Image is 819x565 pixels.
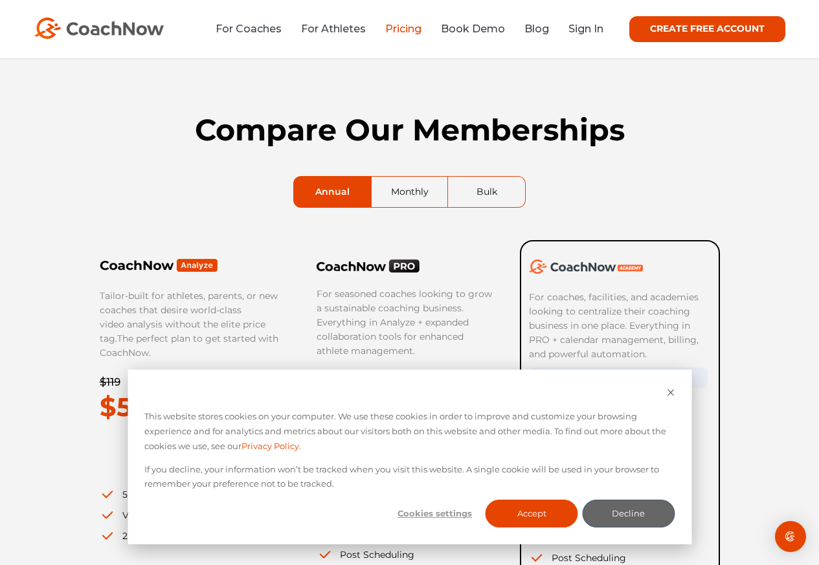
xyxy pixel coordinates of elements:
[529,530,708,544] li: MultiCam
[317,259,420,273] img: CoachNow PRO Logo Black
[775,521,806,552] div: Open Intercom Messenger
[144,462,675,492] p: If you decline, your information won’t be tracked when you visit this website. A single cookie wi...
[100,376,120,388] del: $119
[100,258,218,272] img: Frame
[216,23,282,35] a: For Coaches
[317,287,495,358] p: For seasoned coaches looking to grow a sustainable coaching business. Everything in Analyze + exp...
[301,23,366,35] a: For Athletes
[144,409,675,453] p: This website stores cookies on your computer. We use these cookies in order to improve and custom...
[441,23,505,35] a: Book Demo
[317,548,496,562] li: Post Scheduling
[529,291,701,360] span: For coaches, facilities, and academies looking to centralize their coaching business in one place...
[294,177,371,207] a: Annual
[100,487,279,502] li: 5 Spaces & Groups
[666,386,675,401] button: Dismiss cookie banner
[100,443,262,471] iframe: Embedded CTA
[100,333,278,359] span: The perfect plan to get started with CoachNow.
[372,177,448,207] a: Monthly
[241,439,299,454] a: Privacy Policy
[582,500,675,527] button: Decline
[388,500,481,527] button: Cookies settings
[385,23,421,35] a: Pricing
[34,17,164,39] img: CoachNow Logo
[99,113,721,148] h1: Compare Our Memberships
[486,500,578,527] button: Accept
[529,260,643,274] img: CoachNow Academy Logo
[100,508,279,522] li: Video/ Image Analysis Suite
[529,551,708,565] li: Post Scheduling
[128,370,691,544] div: Cookie banner
[529,368,708,388] div: Flexible Multi-Coach Pricing Available
[100,529,279,543] li: 250 Media Items in Library
[448,177,525,207] a: Bulk
[629,16,785,42] a: CREATE FREE ACCOUNT
[100,290,278,344] span: Tailor-built for athletes, parents, or new coaches that desire world-class video analysis without...
[100,387,148,427] p: $59
[524,23,549,35] a: Blog
[568,23,603,35] a: Sign In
